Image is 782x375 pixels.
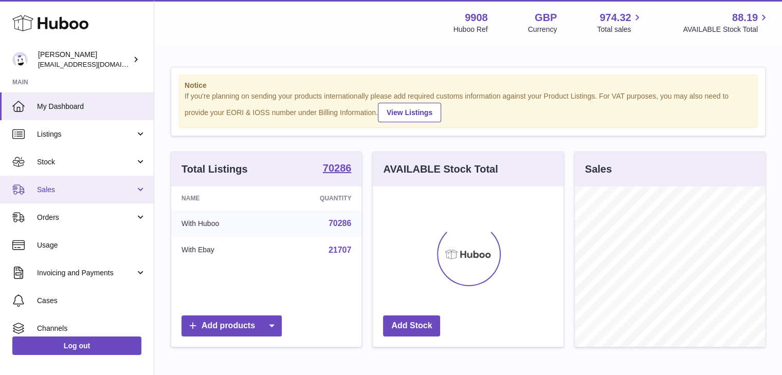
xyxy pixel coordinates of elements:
a: 70286 [329,219,352,228]
span: My Dashboard [37,102,146,111]
a: Log out [12,336,141,355]
span: Total sales [597,25,643,34]
span: Channels [37,324,146,333]
h3: Total Listings [181,162,248,176]
span: [EMAIL_ADDRESS][DOMAIN_NAME] [38,60,151,68]
span: Cases [37,296,146,306]
a: 21707 [329,246,352,254]
th: Name [171,186,271,210]
span: 88.19 [732,11,758,25]
span: 974.32 [599,11,631,25]
th: Quantity [271,186,361,210]
span: Orders [37,213,135,222]
a: View Listings [378,103,441,122]
div: If you're planning on sending your products internationally please add required customs informati... [185,91,752,122]
a: 70286 [323,163,352,175]
a: 974.32 Total sales [597,11,643,34]
h3: AVAILABLE Stock Total [383,162,498,176]
span: Sales [37,185,135,195]
div: Huboo Ref [453,25,488,34]
div: [PERSON_NAME] [38,50,131,69]
td: With Huboo [171,210,271,237]
td: With Ebay [171,237,271,264]
span: Invoicing and Payments [37,268,135,278]
span: Stock [37,157,135,167]
strong: Notice [185,81,752,90]
h3: Sales [585,162,612,176]
strong: 9908 [465,11,488,25]
a: Add Stock [383,315,440,336]
strong: GBP [535,11,557,25]
span: Listings [37,129,135,139]
strong: 70286 [323,163,352,173]
span: AVAILABLE Stock Total [683,25,770,34]
a: Add products [181,315,282,336]
span: Usage [37,240,146,250]
div: Currency [528,25,557,34]
a: 88.19 AVAILABLE Stock Total [683,11,770,34]
img: tbcollectables@hotmail.co.uk [12,52,28,67]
